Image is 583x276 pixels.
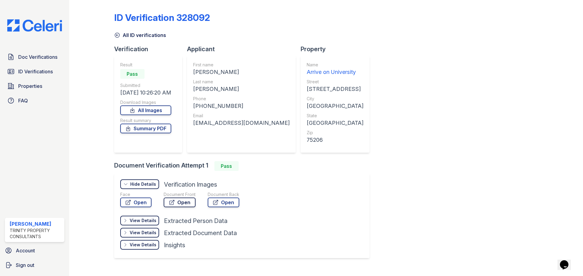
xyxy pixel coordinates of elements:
[301,45,374,53] div: Property
[164,229,237,237] div: Extracted Document Data
[120,82,171,88] div: Submitted
[120,124,171,133] a: Summary PDF
[193,68,290,76] div: [PERSON_NAME]
[307,62,363,68] div: Name
[114,45,187,53] div: Verification
[120,198,152,207] a: Open
[130,230,156,236] div: View Details
[130,218,156,224] div: View Details
[18,82,42,90] span: Properties
[2,19,67,32] img: CE_Logo_Blue-a8612792a0a2168367f1c8372b55b34899dd931a85d93a1a3d3e32e68fde9ad4.png
[307,85,363,93] div: [STREET_ADDRESS]
[114,161,374,171] div: Document Verification Attempt 1
[120,99,171,105] div: Download Images
[187,45,301,53] div: Applicant
[307,119,363,127] div: [GEOGRAPHIC_DATA]
[18,53,57,61] span: Doc Verifications
[307,96,363,102] div: City
[120,69,145,79] div: Pass
[208,198,239,207] a: Open
[16,247,35,254] span: Account
[307,113,363,119] div: State
[5,95,64,107] a: FAQ
[193,79,290,85] div: Last name
[193,62,290,68] div: First name
[5,65,64,78] a: ID Verifications
[557,252,577,270] iframe: chat widget
[130,242,156,248] div: View Details
[130,181,156,187] div: Hide Details
[5,80,64,92] a: Properties
[193,113,290,119] div: Email
[120,105,171,115] a: All Images
[208,191,239,198] div: Document Back
[120,88,171,97] div: [DATE] 10:26:20 AM
[120,62,171,68] div: Result
[164,217,227,225] div: Extracted Person Data
[193,85,290,93] div: [PERSON_NAME]
[5,51,64,63] a: Doc Verifications
[164,241,185,249] div: Insights
[16,261,34,269] span: Sign out
[164,198,196,207] a: Open
[307,79,363,85] div: Street
[120,118,171,124] div: Result summary
[164,180,217,189] div: Verification Images
[193,102,290,110] div: [PHONE_NUMBER]
[193,96,290,102] div: Phone
[114,12,210,23] div: ID Verification 328092
[307,130,363,136] div: Zip
[10,220,62,228] div: [PERSON_NAME]
[2,259,67,271] a: Sign out
[164,191,196,198] div: Document Front
[214,161,239,171] div: Pass
[18,68,53,75] span: ID Verifications
[307,62,363,76] a: Name Arrive on University
[114,32,166,39] a: All ID verifications
[307,68,363,76] div: Arrive on University
[307,102,363,110] div: [GEOGRAPHIC_DATA]
[120,191,152,198] div: Face
[307,136,363,144] div: 75206
[2,244,67,257] a: Account
[10,228,62,240] div: Trinity Property Consultants
[193,119,290,127] div: [EMAIL_ADDRESS][DOMAIN_NAME]
[18,97,28,104] span: FAQ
